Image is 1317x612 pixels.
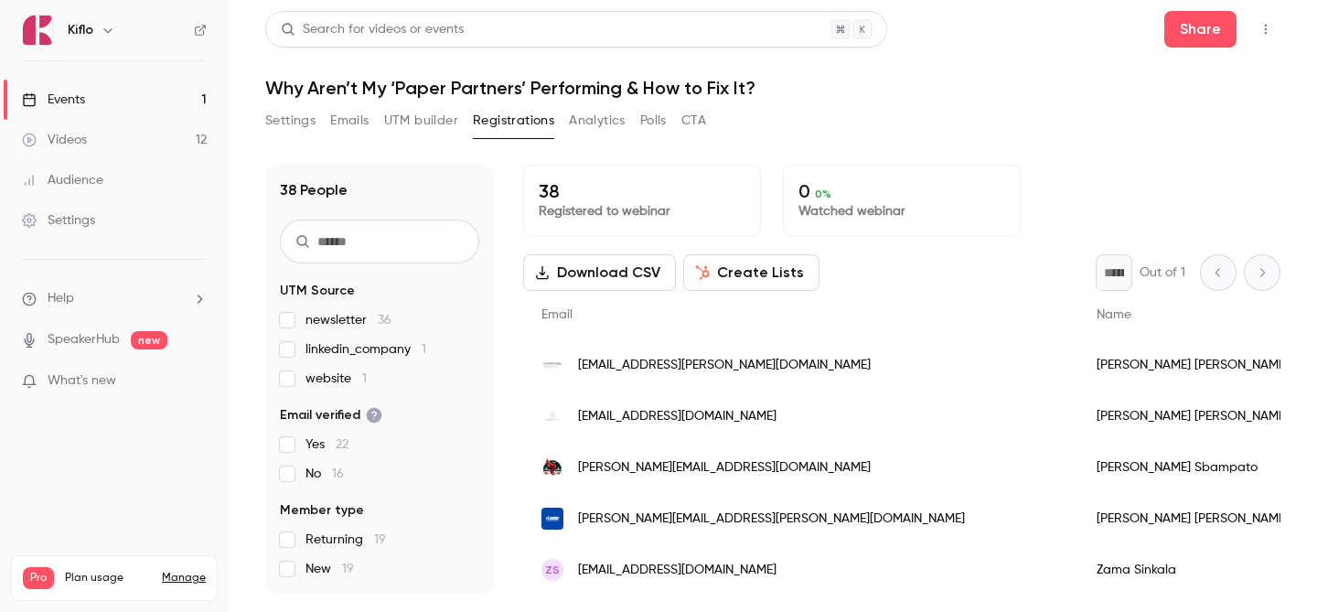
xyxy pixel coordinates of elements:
[22,91,85,109] div: Events
[280,179,348,201] h1: 38 People
[280,406,382,424] span: Email verified
[683,254,819,291] button: Create Lists
[22,131,87,149] div: Videos
[681,106,706,135] button: CTA
[541,456,563,478] img: bridgerwise.com
[305,465,344,483] span: No
[1078,391,1307,442] div: [PERSON_NAME] [PERSON_NAME]
[798,180,1005,202] p: 0
[422,343,426,356] span: 1
[162,571,206,585] a: Manage
[305,340,426,359] span: linkedin_company
[378,314,391,327] span: 36
[48,330,120,349] a: SpeakerHub
[578,510,965,529] span: [PERSON_NAME][EMAIL_ADDRESS][PERSON_NAME][DOMAIN_NAME]
[305,435,348,454] span: Yes
[281,20,464,39] div: Search for videos or events
[541,405,563,427] img: olezkaglobal.com
[541,308,573,321] span: Email
[65,571,151,585] span: Plan usage
[578,561,776,580] span: [EMAIL_ADDRESS][DOMAIN_NAME]
[68,21,93,39] h6: Kiflo
[374,533,386,546] span: 19
[22,171,103,189] div: Audience
[569,106,626,135] button: Analytics
[48,289,74,308] span: Help
[22,289,207,308] li: help-dropdown-opener
[22,211,95,230] div: Settings
[578,407,776,426] span: [EMAIL_ADDRESS][DOMAIN_NAME]
[305,560,354,578] span: New
[798,202,1005,220] p: Watched webinar
[330,106,369,135] button: Emails
[523,254,676,291] button: Download CSV
[1078,442,1307,493] div: [PERSON_NAME] Sbampato
[541,354,563,376] img: nbfc.com
[265,77,1280,99] h1: Why Aren’t My ‘Paper Partners’ Performing & How to Fix It?
[578,356,871,375] span: [EMAIL_ADDRESS][PERSON_NAME][DOMAIN_NAME]
[539,180,745,202] p: 38
[23,16,52,45] img: Kiflo
[332,467,344,480] span: 16
[362,372,367,385] span: 1
[578,458,871,478] span: [PERSON_NAME][EMAIL_ADDRESS][DOMAIN_NAME]
[539,202,745,220] p: Registered to webinar
[1140,263,1185,282] p: Out of 1
[1097,308,1131,321] span: Name
[342,563,354,575] span: 19
[336,438,348,451] span: 22
[1164,11,1237,48] button: Share
[48,371,116,391] span: What's new
[1078,493,1307,544] div: [PERSON_NAME] [PERSON_NAME]
[815,188,831,200] span: 0 %
[265,106,316,135] button: Settings
[305,531,386,549] span: Returning
[280,282,355,300] span: UTM Source
[131,331,167,349] span: new
[545,562,560,578] span: ZS
[1078,339,1307,391] div: [PERSON_NAME] [PERSON_NAME]
[473,106,554,135] button: Registrations
[541,508,563,530] img: eleader.biz
[640,106,667,135] button: Polls
[185,373,207,390] iframe: Noticeable Trigger
[23,567,54,589] span: Pro
[1078,544,1307,596] div: Zama Sinkala
[305,370,367,388] span: website
[305,311,391,329] span: newsletter
[384,106,458,135] button: UTM builder
[280,501,364,520] span: Member type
